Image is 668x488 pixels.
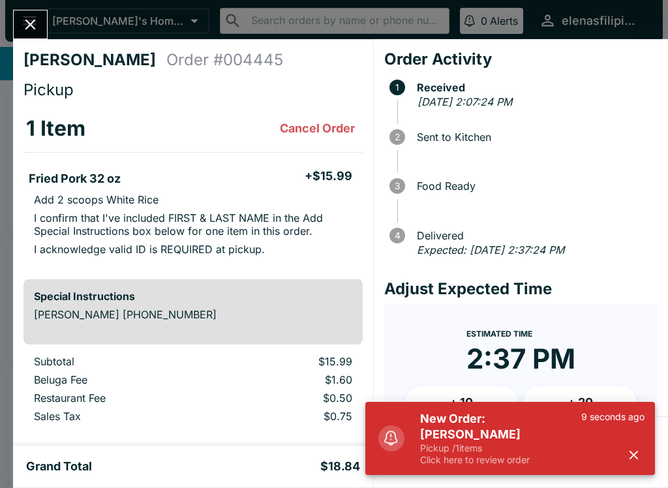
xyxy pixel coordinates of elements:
text: 3 [395,181,400,191]
span: Delivered [410,230,658,241]
table: orders table [23,355,363,428]
p: $0.50 [227,391,352,404]
span: Received [410,82,658,93]
text: 4 [394,230,400,241]
span: Food Ready [410,180,658,192]
button: + 20 [523,386,637,419]
p: $1.60 [227,373,352,386]
p: Beluga Fee [34,373,206,386]
text: 1 [395,82,399,93]
h3: 1 Item [26,115,85,142]
h6: Special Instructions [34,290,352,303]
p: $15.99 [227,355,352,368]
p: [PERSON_NAME] [PHONE_NUMBER] [34,308,352,321]
p: 9 seconds ago [581,411,645,423]
time: 2:37 PM [466,342,575,376]
p: Sales Tax [34,410,206,423]
p: I confirm that I've included FIRST & LAST NAME in the Add Special Instructions box below for one ... [34,211,352,237]
p: Add 2 scoops White Rice [34,193,159,206]
h4: Order # 004445 [166,50,283,70]
p: Restaurant Fee [34,391,206,404]
h4: Adjust Expected Time [384,279,658,299]
span: Pickup [23,80,74,99]
h5: Fried Pork 32 oz [29,171,121,187]
span: Sent to Kitchen [410,131,658,143]
table: orders table [23,105,363,269]
button: Cancel Order [275,115,360,142]
p: Pickup / 1 items [420,442,581,454]
h5: Grand Total [26,459,92,474]
h5: + $15.99 [305,168,352,184]
text: 2 [395,132,400,142]
h5: New Order: [PERSON_NAME] [420,411,581,442]
h5: $18.84 [320,459,360,474]
button: Close [14,10,47,38]
p: Click here to review order [420,454,581,466]
p: $0.75 [227,410,352,423]
p: Subtotal [34,355,206,368]
h4: [PERSON_NAME] [23,50,166,70]
button: + 10 [405,386,519,419]
h4: Order Activity [384,50,658,69]
em: [DATE] 2:07:24 PM [417,95,512,108]
em: Expected: [DATE] 2:37:24 PM [417,243,564,256]
span: Estimated Time [466,329,532,339]
p: I acknowledge valid ID is REQUIRED at pickup. [34,243,265,256]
